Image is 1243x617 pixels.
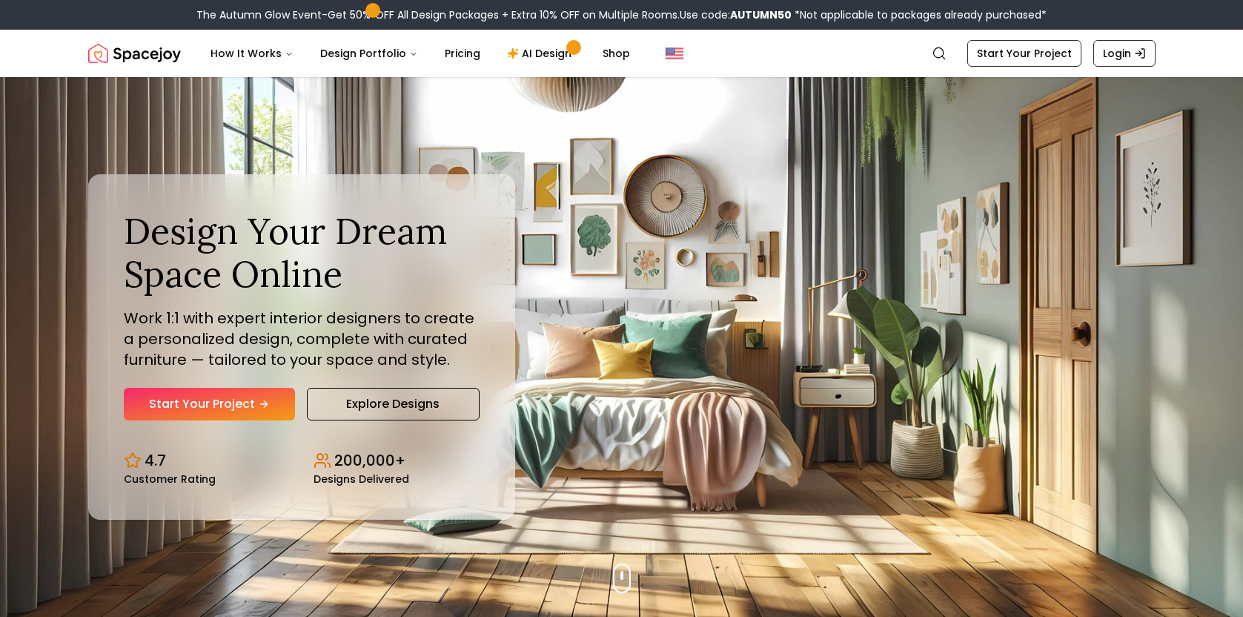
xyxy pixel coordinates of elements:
[314,474,409,484] small: Designs Delivered
[591,39,642,68] a: Shop
[792,7,1047,22] span: *Not applicable to packages already purchased*
[199,39,642,68] nav: Main
[199,39,305,68] button: How It Works
[334,450,405,471] p: 200,000+
[433,39,492,68] a: Pricing
[495,39,588,68] a: AI Design
[308,39,430,68] button: Design Portfolio
[124,308,480,370] p: Work 1:1 with expert interior designers to create a personalized design, complete with curated fu...
[666,44,683,62] img: United States
[1093,40,1156,67] a: Login
[680,7,792,22] span: Use code:
[124,474,216,484] small: Customer Rating
[196,7,1047,22] div: The Autumn Glow Event-Get 50% OFF All Design Packages + Extra 10% OFF on Multiple Rooms.
[967,40,1081,67] a: Start Your Project
[145,450,166,471] p: 4.7
[730,7,792,22] b: AUTUMN50
[124,210,480,295] h1: Design Your Dream Space Online
[88,39,181,68] a: Spacejoy
[124,388,295,420] a: Start Your Project
[307,388,480,420] a: Explore Designs
[88,39,181,68] img: Spacejoy Logo
[88,30,1156,77] nav: Global
[124,438,480,484] div: Design stats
